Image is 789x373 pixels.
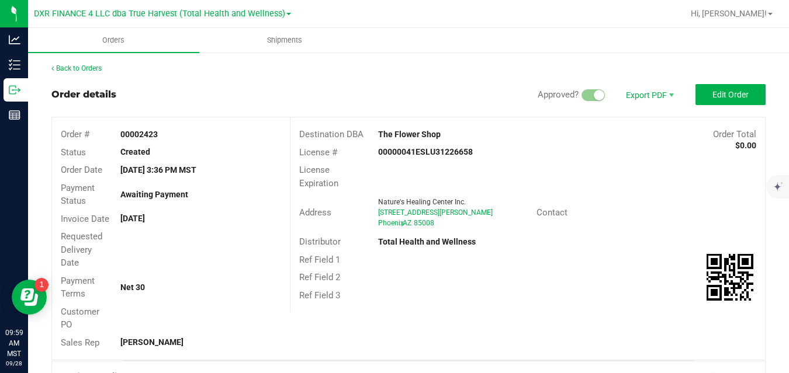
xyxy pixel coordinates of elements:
span: Orders [86,35,140,46]
span: License Expiration [299,165,338,189]
strong: Net 30 [120,283,145,292]
button: Edit Order [695,84,766,105]
span: Order Total [713,129,756,140]
span: Requested Delivery Date [61,231,102,268]
p: 09/28 [5,359,23,368]
strong: [PERSON_NAME] [120,337,184,347]
span: Payment Terms [61,276,95,299]
strong: Total Health and Wellness [378,237,476,246]
iframe: Resource center [12,280,47,315]
strong: Awaiting Payment [120,190,188,199]
span: Distributor [299,236,341,247]
span: Payment Status [61,183,95,207]
span: Shipments [251,35,318,46]
a: Shipments [199,28,371,53]
p: 09:59 AM MST [5,327,23,359]
span: 85008 [414,219,434,227]
span: Contact [537,207,567,218]
qrcode: 00002423 [707,254,753,301]
span: Ref Field 3 [299,290,340,301]
strong: [DATE] [120,214,145,223]
strong: Created [120,147,150,156]
span: Hi, [PERSON_NAME]! [691,9,767,18]
inline-svg: Analytics [9,34,20,46]
inline-svg: Inventory [9,59,20,71]
span: Invoice Date [61,214,109,224]
span: Sales Rep [61,337,99,348]
inline-svg: Reports [9,109,20,121]
span: Phoenix [378,219,404,227]
span: Destination DBA [299,129,364,140]
span: Status [61,147,86,158]
span: [STREET_ADDRESS][PERSON_NAME] [378,208,493,217]
inline-svg: Outbound [9,84,20,96]
span: Ref Field 1 [299,255,340,265]
span: Order # [61,129,89,140]
span: License # [299,147,337,158]
span: Approved? [538,89,579,100]
span: Order Date [61,165,102,175]
strong: 00002423 [120,130,158,139]
strong: 00000041ESLU31226658 [378,147,473,156]
span: Customer PO [61,306,99,330]
img: Scan me! [707,254,753,301]
span: Address [299,207,331,218]
span: DXR FINANCE 4 LLC dba True Harvest (Total Health and Wellness) [34,9,285,19]
div: Order details [51,88,116,102]
strong: [DATE] 3:36 PM MST [120,165,196,175]
span: Ref Field 2 [299,272,340,283]
iframe: Resource center unread badge [34,278,49,292]
a: Orders [28,28,199,53]
strong: $0.00 [735,141,756,150]
a: Back to Orders [51,64,102,72]
li: Export PDF [614,84,684,105]
span: Nature's Healing Center Inc. [378,198,466,206]
span: , [402,219,403,227]
span: AZ [403,219,411,227]
strong: The Flower Shop [378,130,441,139]
span: Edit Order [712,90,749,99]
